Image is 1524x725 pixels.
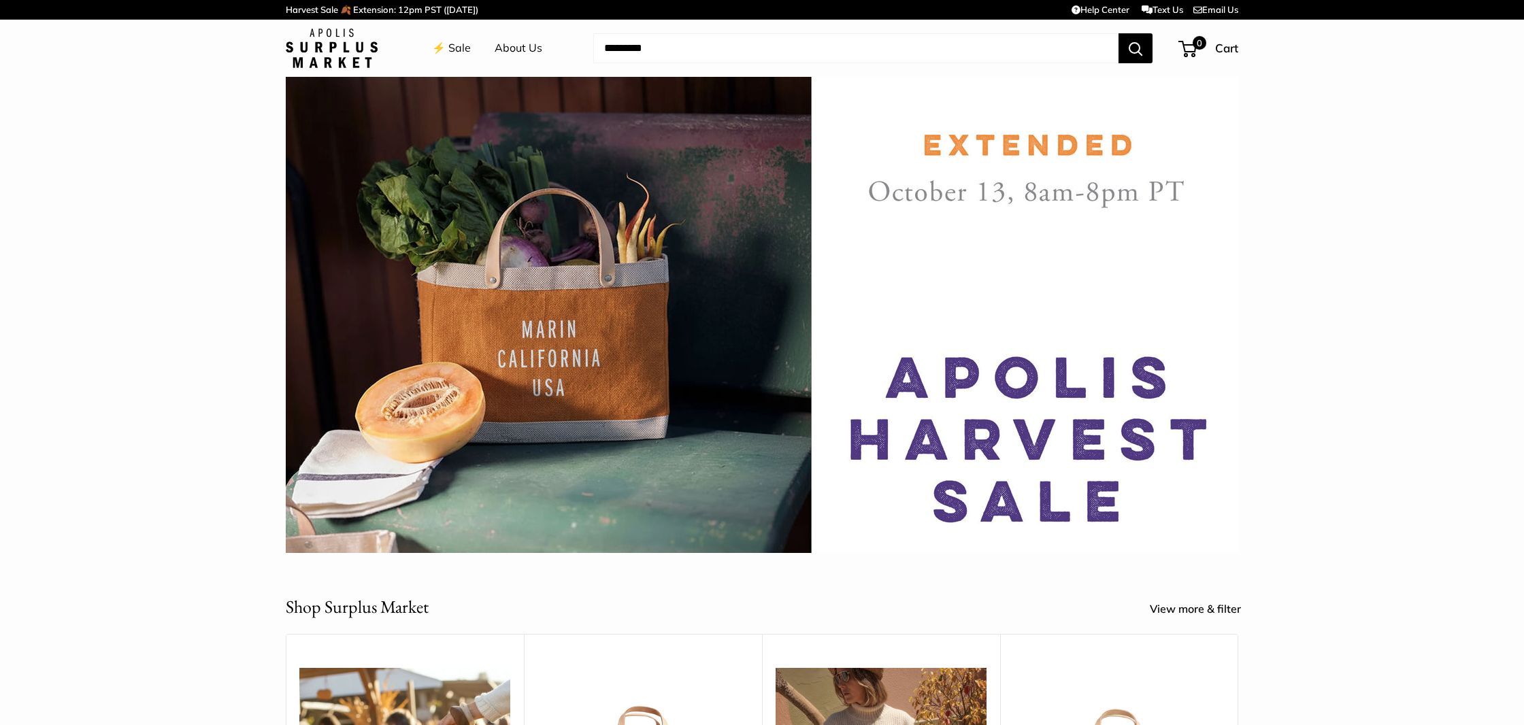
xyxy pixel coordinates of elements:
a: 0 Cart [1180,37,1238,59]
input: Search... [593,33,1119,63]
a: Help Center [1072,4,1129,15]
a: Text Us [1142,4,1183,15]
a: About Us [495,38,542,58]
span: Cart [1215,41,1238,55]
a: View more & filter [1150,599,1256,620]
span: 0 [1193,36,1206,50]
button: Search [1119,33,1153,63]
a: Email Us [1193,4,1238,15]
a: ⚡️ Sale [432,38,471,58]
img: Apolis: Surplus Market [286,29,378,68]
h2: Shop Surplus Market [286,594,429,620]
